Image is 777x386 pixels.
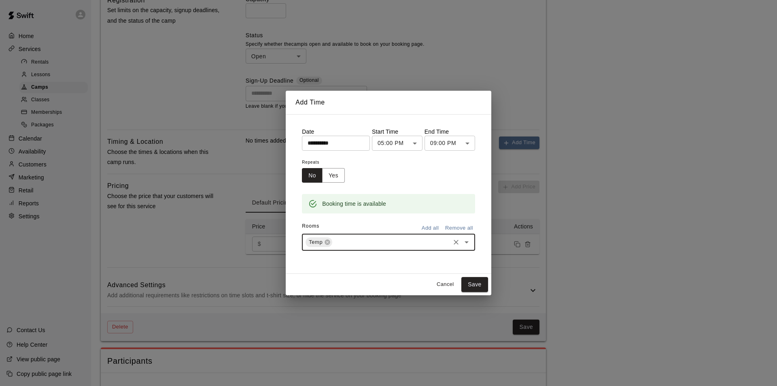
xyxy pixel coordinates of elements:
[450,237,462,248] button: Clear
[461,277,488,292] button: Save
[425,128,475,136] p: End Time
[461,237,472,248] button: Open
[443,222,475,235] button: Remove all
[302,168,323,183] button: No
[417,222,443,235] button: Add all
[306,238,326,246] span: Temp
[322,168,345,183] button: Yes
[302,128,370,136] p: Date
[306,237,332,247] div: Temp
[425,136,475,151] div: 09:00 PM
[302,168,345,183] div: outlined button group
[432,278,458,291] button: Cancel
[302,157,351,168] span: Repeats
[372,128,422,136] p: Start Time
[302,223,319,229] span: Rooms
[372,136,422,151] div: 05:00 PM
[286,91,491,114] h2: Add Time
[322,196,386,211] div: Booking time is available
[302,136,364,151] input: Choose date, selected date is Nov 2, 2025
